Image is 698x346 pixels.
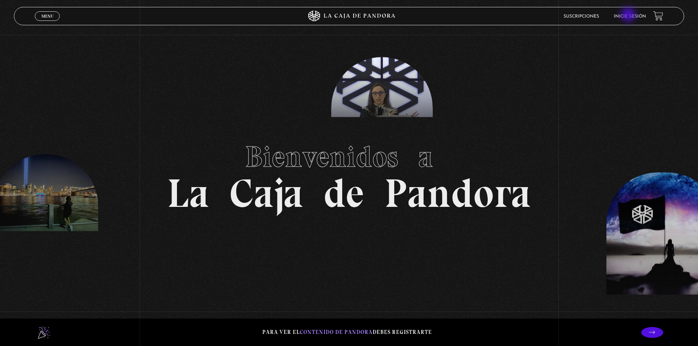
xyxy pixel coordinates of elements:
[262,327,432,337] p: Para ver el debes registrarte
[564,14,599,19] a: Suscripciones
[653,11,663,21] a: View your shopping cart
[39,20,56,25] span: Cerrar
[41,14,53,18] span: Menu
[167,133,531,213] h1: La Caja de Pandora
[614,14,646,19] a: Inicie sesión
[245,139,453,174] span: Bienvenidos a
[300,329,373,335] span: contenido de Pandora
